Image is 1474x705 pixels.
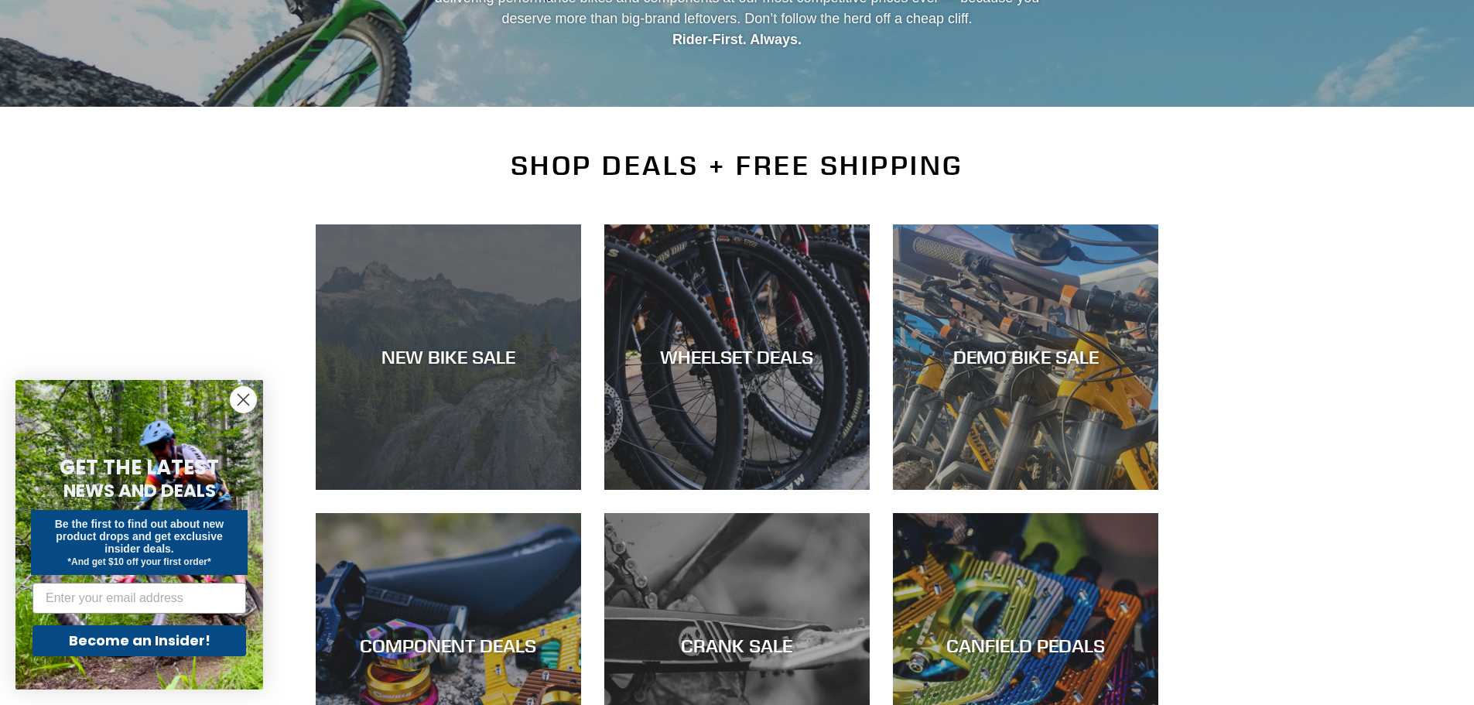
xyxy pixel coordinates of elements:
span: NEWS AND DEALS [63,478,216,503]
strong: Rider-First. Always. [672,32,802,47]
div: WHEELSET DEALS [604,346,870,368]
div: CRANK SALE [604,635,870,657]
span: *And get $10 off your first order* [67,556,210,567]
input: Enter your email address [32,583,246,614]
a: WHEELSET DEALS [604,224,870,490]
div: CANFIELD PEDALS [893,635,1158,657]
h2: SHOP DEALS + FREE SHIPPING [316,149,1159,182]
div: DEMO BIKE SALE [893,346,1158,368]
a: DEMO BIKE SALE [893,224,1158,490]
button: Become an Insider! [32,625,246,656]
span: Be the first to find out about new product drops and get exclusive insider deals. [55,518,224,555]
span: GET THE LATEST [60,453,219,481]
div: COMPONENT DEALS [316,635,581,657]
button: Close dialog [230,386,257,413]
div: NEW BIKE SALE [316,346,581,368]
a: NEW BIKE SALE [316,224,581,490]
